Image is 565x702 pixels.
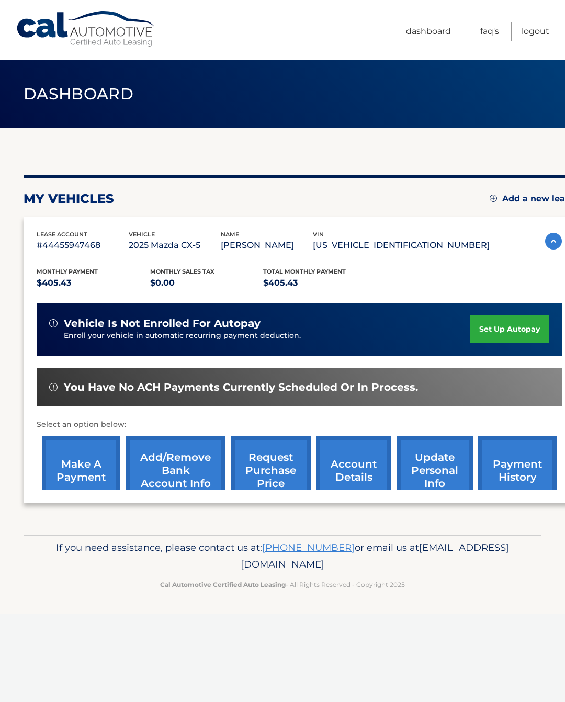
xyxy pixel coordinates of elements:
a: Cal Automotive [16,10,157,48]
img: alert-white.svg [49,319,58,327]
img: alert-white.svg [49,383,58,391]
span: Dashboard [24,84,133,104]
p: - All Rights Reserved - Copyright 2025 [39,579,526,590]
a: Logout [522,22,549,41]
span: Monthly sales Tax [150,268,214,275]
h2: my vehicles [24,191,114,207]
p: Select an option below: [37,418,562,431]
p: [PERSON_NAME] [221,238,313,253]
a: set up autopay [470,315,549,343]
p: 2025 Mazda CX-5 [129,238,221,253]
p: $405.43 [263,276,377,290]
span: vehicle is not enrolled for autopay [64,317,261,330]
p: If you need assistance, please contact us at: or email us at [39,539,526,573]
a: payment history [478,436,557,505]
p: #44455947468 [37,238,129,253]
a: update personal info [397,436,473,505]
p: [US_VEHICLE_IDENTIFICATION_NUMBER] [313,238,490,253]
a: account details [316,436,391,505]
a: Dashboard [406,22,451,41]
a: Add/Remove bank account info [126,436,225,505]
span: vin [313,231,324,238]
a: make a payment [42,436,120,505]
span: You have no ACH payments currently scheduled or in process. [64,381,418,394]
span: Total Monthly Payment [263,268,346,275]
span: name [221,231,239,238]
a: [PHONE_NUMBER] [262,541,355,553]
p: $405.43 [37,276,150,290]
p: $0.00 [150,276,264,290]
span: vehicle [129,231,155,238]
p: Enroll your vehicle in automatic recurring payment deduction. [64,330,470,342]
span: lease account [37,231,87,238]
img: add.svg [490,195,497,202]
span: Monthly Payment [37,268,98,275]
a: request purchase price [231,436,311,505]
span: [EMAIL_ADDRESS][DOMAIN_NAME] [241,541,509,570]
a: FAQ's [480,22,499,41]
img: accordion-active.svg [545,233,562,250]
strong: Cal Automotive Certified Auto Leasing [160,581,286,588]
